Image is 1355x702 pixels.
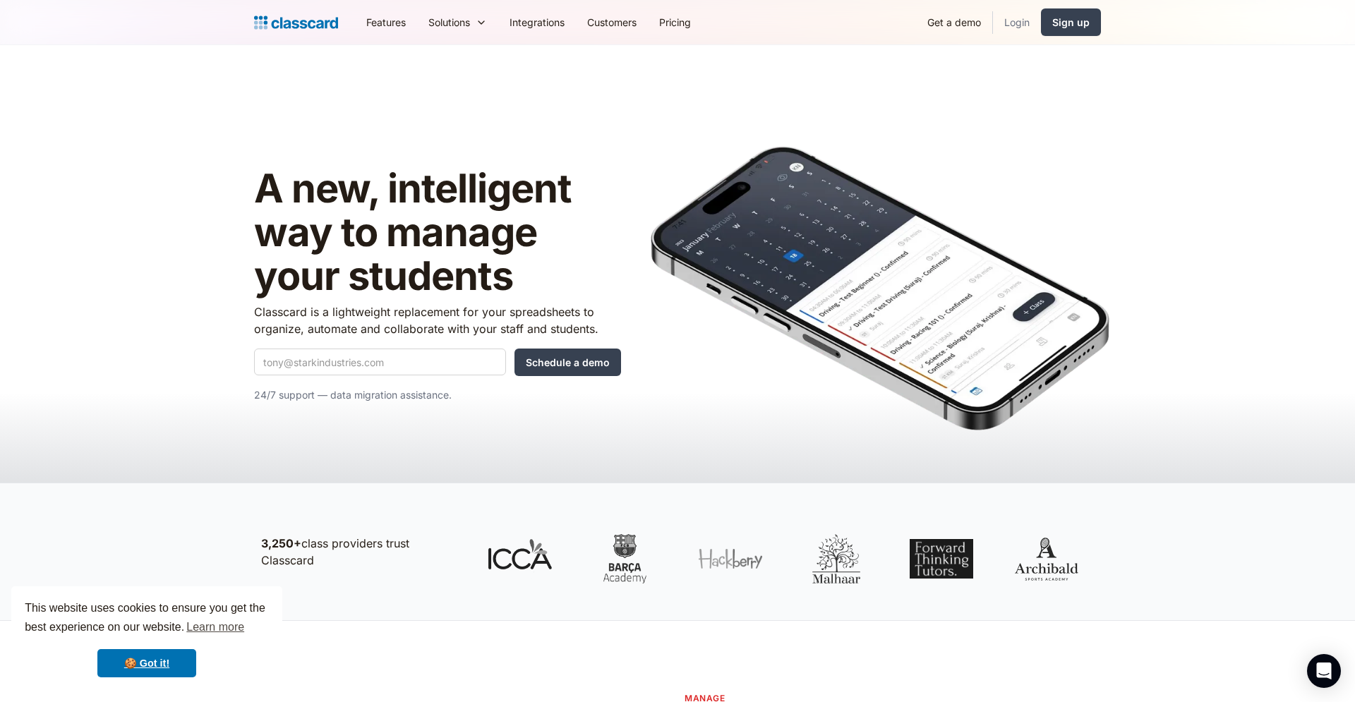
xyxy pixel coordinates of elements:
[417,6,498,38] div: Solutions
[11,586,282,691] div: cookieconsent
[993,6,1041,38] a: Login
[498,6,576,38] a: Integrations
[261,536,301,550] strong: 3,250+
[428,15,470,30] div: Solutions
[184,617,246,638] a: learn more about cookies
[254,387,621,404] p: 24/7 support — data migration assistance.
[25,600,269,638] span: This website uses cookies to ensure you get the best experience on our website.
[576,6,648,38] a: Customers
[514,349,621,376] input: Schedule a demo
[254,167,621,298] h1: A new, intelligent way to manage your students
[648,6,702,38] a: Pricing
[254,349,621,376] form: Quick Demo Form
[254,349,506,375] input: tony@starkindustries.com
[916,6,992,38] a: Get a demo
[355,6,417,38] a: Features
[261,535,459,569] p: class providers trust Classcard
[1041,8,1101,36] a: Sign up
[97,649,196,677] a: dismiss cookie message
[254,303,621,337] p: Classcard is a lightweight replacement for your spreadsheets to organize, automate and collaborat...
[1307,654,1341,688] div: Open Intercom Messenger
[1052,15,1090,30] div: Sign up
[254,13,338,32] a: Logo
